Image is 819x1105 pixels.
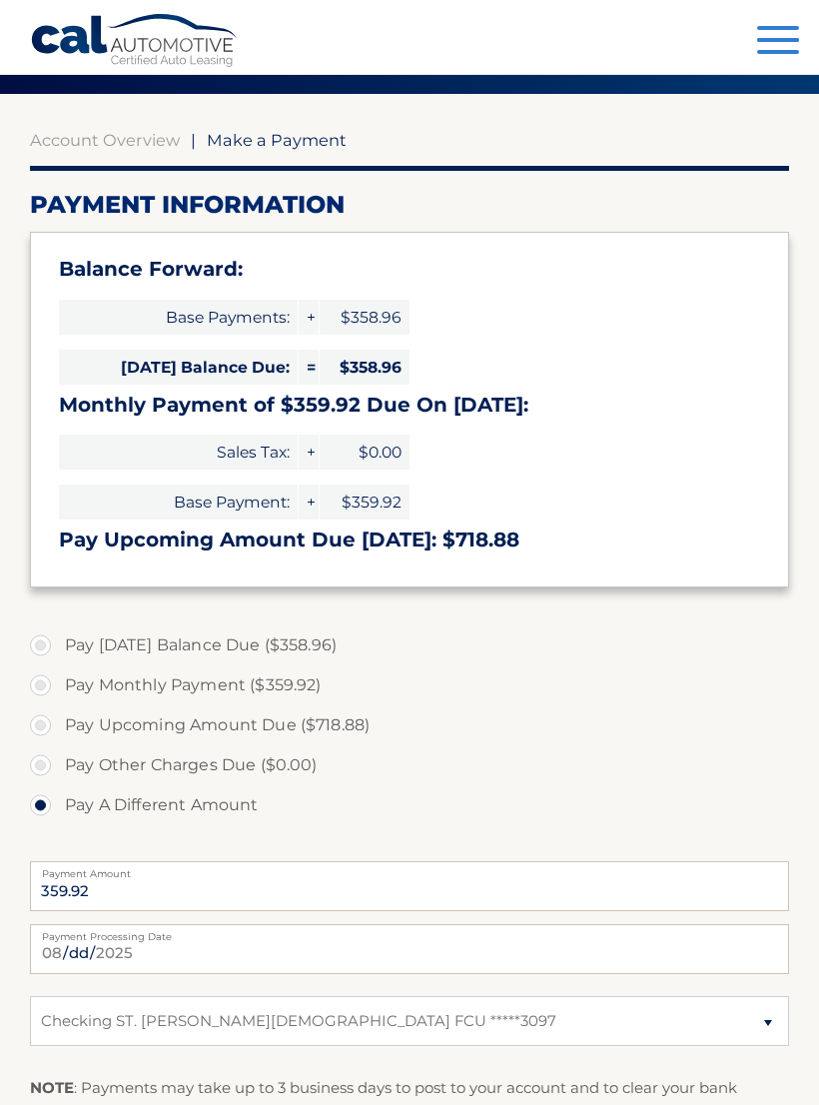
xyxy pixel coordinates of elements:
[59,485,298,520] span: Base Payment:
[299,485,319,520] span: +
[30,705,789,745] label: Pay Upcoming Amount Due ($718.88)
[191,130,196,150] span: |
[59,393,760,418] h3: Monthly Payment of $359.92 Due On [DATE]:
[59,300,298,335] span: Base Payments:
[320,485,409,520] span: $359.92
[320,350,409,385] span: $358.96
[30,190,789,220] h2: Payment Information
[320,435,409,470] span: $0.00
[299,435,319,470] span: +
[299,350,319,385] span: =
[757,26,799,59] button: Menu
[30,625,789,665] label: Pay [DATE] Balance Due ($358.96)
[30,1078,74,1097] strong: NOTE
[30,785,789,825] label: Pay A Different Amount
[30,130,180,150] a: Account Overview
[59,528,760,552] h3: Pay Upcoming Amount Due [DATE]: $718.88
[30,861,789,911] input: Payment Amount
[299,300,319,335] span: +
[59,435,298,470] span: Sales Tax:
[207,130,347,150] span: Make a Payment
[30,924,789,974] input: Payment Date
[30,13,240,71] a: Cal Automotive
[59,350,298,385] span: [DATE] Balance Due:
[30,665,789,705] label: Pay Monthly Payment ($359.92)
[320,300,409,335] span: $358.96
[30,745,789,785] label: Pay Other Charges Due ($0.00)
[59,257,760,282] h3: Balance Forward:
[30,924,789,940] label: Payment Processing Date
[30,861,789,877] label: Payment Amount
